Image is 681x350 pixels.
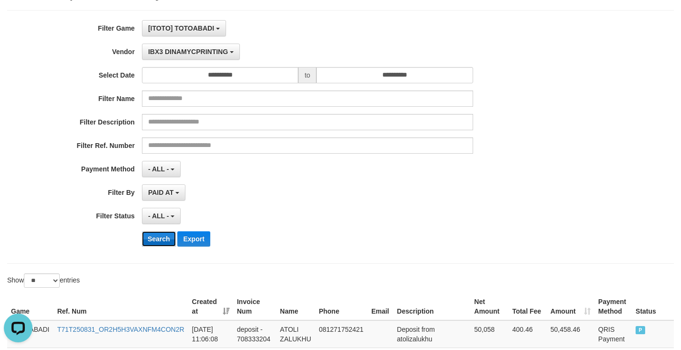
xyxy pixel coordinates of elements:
th: Status [632,293,674,320]
th: Ref. Num [54,293,188,320]
select: Showentries [24,273,60,288]
td: ATOLI ZALUKHU [276,320,315,348]
span: PAID [636,326,645,334]
span: - ALL - [148,165,169,173]
button: Open LiveChat chat widget [4,4,32,33]
td: 081271752421 [315,320,368,348]
th: Created at: activate to sort column ascending [188,293,233,320]
button: PAID AT [142,184,185,201]
td: QRIS Payment [595,320,632,348]
th: Phone [315,293,368,320]
td: 50,058 [470,320,508,348]
button: IBX3 DINAMYCPRINTING [142,44,240,60]
td: 400.46 [508,320,547,348]
th: Email [368,293,393,320]
td: deposit - 708333204 [233,320,276,348]
th: Invoice Num [233,293,276,320]
span: - ALL - [148,212,169,220]
label: Show entries [7,273,80,288]
span: [ITOTO] TOTOABADI [148,24,214,32]
th: Game [7,293,54,320]
button: Search [142,231,176,247]
td: [DATE] 11:06:08 [188,320,233,348]
th: Amount: activate to sort column ascending [547,293,595,320]
th: Net Amount [470,293,508,320]
td: 50,458.46 [547,320,595,348]
span: IBX3 DINAMYCPRINTING [148,48,228,56]
th: Name [276,293,315,320]
span: PAID AT [148,189,173,196]
th: Total Fee [508,293,547,320]
button: Export [177,231,210,247]
button: - ALL - [142,161,181,177]
th: Payment Method [595,293,632,320]
button: [ITOTO] TOTOABADI [142,20,226,36]
th: Description [393,293,471,320]
a: T71T250831_OR2H5H3VAXNFM4CON2R [57,326,184,333]
button: - ALL - [142,208,181,224]
td: Deposit from atolizalukhu [393,320,471,348]
span: to [298,67,316,83]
